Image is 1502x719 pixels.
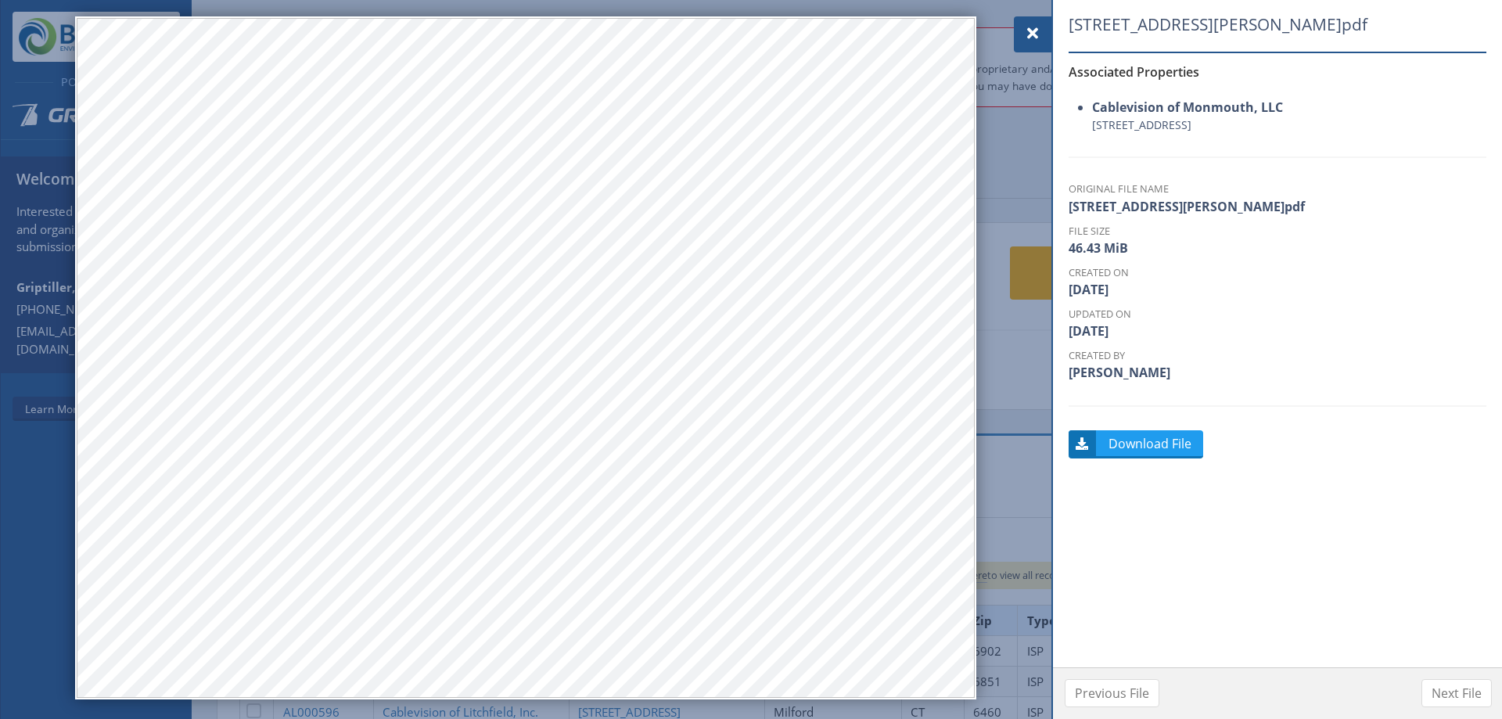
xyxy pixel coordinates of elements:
span: [STREET_ADDRESS][PERSON_NAME]pdf [1069,13,1414,37]
small: [STREET_ADDRESS] [1092,117,1486,133]
dt: Created By [1069,348,1486,363]
span: Download File [1098,434,1203,453]
dt: Original File Name [1069,182,1486,196]
dt: Updated On [1069,307,1486,322]
span: Previous File [1075,684,1149,703]
h6: Associated Properties [1069,65,1486,79]
button: Previous File [1065,679,1159,707]
dd: [STREET_ADDRESS][PERSON_NAME]pdf [1069,197,1486,216]
dd: 46.43 MiB [1069,239,1486,257]
button: Download File [1069,430,1203,458]
dt: Created On [1069,265,1486,280]
strong: Cablevision of Monmouth, LLC [1092,99,1283,116]
dd: [PERSON_NAME] [1069,363,1486,382]
dt: File Size [1069,224,1486,239]
dd: [DATE] [1069,280,1486,299]
button: Next File [1421,679,1492,707]
dd: [DATE] [1069,322,1486,340]
span: Next File [1432,684,1482,703]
